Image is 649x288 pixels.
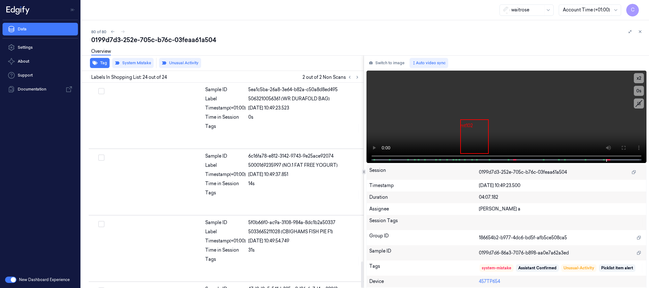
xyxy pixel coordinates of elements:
[302,73,361,81] span: 2 out of 2 Non Scans
[479,278,644,285] div: 457TP654
[479,250,569,256] span: 0199d7d6-86a3-7076-b898-aa0e7a62a3ed
[91,29,106,34] span: 80 of 80
[205,180,246,187] div: Time in Session
[563,265,594,271] div: Unusual-Activity
[479,235,567,241] span: 186654b2-b977-4dc6-bd5f-afb5ce508ca5
[3,83,78,96] a: Documentation
[634,86,644,96] button: 0s
[248,247,360,254] div: 31s
[3,69,78,82] a: Support
[68,5,78,15] button: Toggle Navigation
[205,153,246,160] div: Sample ID
[205,96,246,102] div: Label
[479,169,567,176] span: 0199d7d3-252e-705c-b76c-03feaa61a504
[3,41,78,54] a: Settings
[601,265,633,271] div: Picklist item alert
[369,233,479,243] div: Group ID
[205,247,246,254] div: Time in Session
[369,248,479,258] div: Sample ID
[248,114,360,121] div: 0s
[248,180,360,187] div: 14s
[482,265,511,271] div: system-mistake
[91,35,644,44] div: 0199d7d3-252e-705c-b76c-03feaa61a504
[626,4,639,16] button: C
[248,219,360,226] div: 5f0b66f0-ac9a-3108-984a-8dc1b2a50337
[366,58,407,68] button: Switch to image
[369,182,479,189] div: Timestamp
[205,123,246,133] div: Tags
[248,153,360,160] div: 6c16fa78-e812-3142-9743-9e25ace92074
[479,182,644,189] div: [DATE] 10:49:23.500
[205,238,246,244] div: Timestamp (+01:00)
[205,105,246,111] div: Timestamp (+01:00)
[248,96,330,102] span: 5063210056361 (WR DURAFOLD BAG)
[159,58,201,68] button: Unusual Activity
[98,221,105,227] button: Select row
[479,206,644,212] div: [PERSON_NAME] a
[369,263,479,273] div: Tags
[369,278,479,285] div: Device
[248,238,360,244] div: [DATE] 10:49:54.749
[112,58,154,68] button: System Mistake
[91,74,167,81] span: Labels In Shopping List: 24 out of 24
[205,114,246,121] div: Time in Session
[98,88,105,94] button: Select row
[248,105,360,111] div: [DATE] 10:49:23.523
[248,162,338,169] span: 5000169235997 (NO.1 FAT FREE YOGURT)
[91,48,111,55] a: Overview
[205,190,246,200] div: Tags
[369,206,479,212] div: Assignee
[205,229,246,235] div: Label
[98,154,105,161] button: Select row
[479,194,644,201] div: 04:07.182
[205,219,246,226] div: Sample ID
[248,86,360,93] div: 5ea1c5ba-26a8-3e64-b82a-c50a8d8ed495
[410,58,448,68] button: Auto video sync
[369,217,479,228] div: Session Tags
[205,162,246,169] div: Label
[90,58,110,68] button: Tag
[205,256,246,266] div: Tags
[634,73,644,83] button: x2
[369,194,479,201] div: Duration
[369,167,479,177] div: Session
[3,55,78,68] button: About
[248,229,333,235] span: 5033665211028 (CBIGHAMS FISH PIE F1)
[3,23,78,35] a: Data
[518,265,557,271] div: Assistant Confirmed
[205,86,246,93] div: Sample ID
[205,171,246,178] div: Timestamp (+01:00)
[248,171,360,178] div: [DATE] 10:49:37.851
